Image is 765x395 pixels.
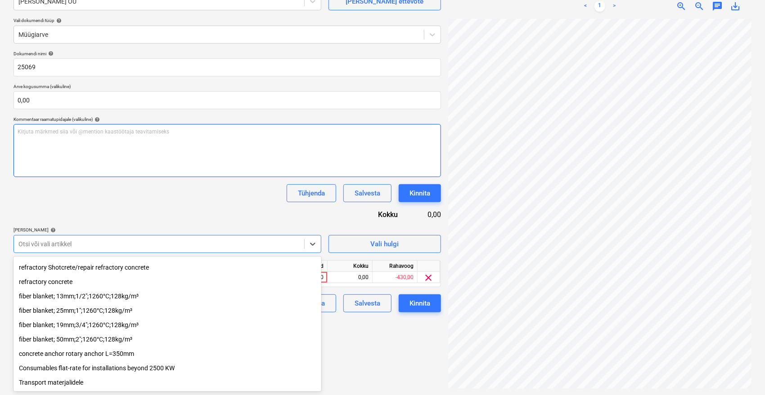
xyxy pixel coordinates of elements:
[594,1,605,12] a: Page 1 is your current page
[399,184,441,202] button: Kinnita
[49,227,56,233] span: help
[412,209,441,220] div: 0,00
[13,84,441,91] p: Arve kogusumma (valikuline)
[13,346,321,361] div: concrete anchor rotary anchor L=350mm
[399,294,441,312] button: Kinnita
[324,209,412,220] div: Kokku
[298,187,325,199] div: Tühjenda
[46,51,54,56] span: help
[13,58,441,76] input: Dokumendi nimi
[370,238,399,250] div: Vali hulgi
[13,275,321,289] div: refractory concrete
[13,375,321,390] div: Transport materjalidele
[712,1,723,12] span: chat
[13,18,441,23] div: Vali dokumendi tüüp
[373,272,418,283] div: -430,00
[355,297,380,309] div: Salvesta
[54,18,62,23] span: help
[13,51,441,57] div: Dokumendi nimi
[328,272,373,283] div: 0,00
[13,227,321,233] div: [PERSON_NAME]
[287,184,336,202] button: Tühjenda
[343,184,391,202] button: Salvesta
[328,261,373,272] div: Kokku
[694,1,705,12] span: zoom_out
[13,318,321,332] div: fiber blanket; 19mm;3/4";1260°C;128kg/m³
[355,187,380,199] div: Salvesta
[676,1,687,12] span: zoom_in
[409,297,430,309] div: Kinnita
[13,361,321,375] div: Consumables flat-rate for installations beyond 2500 KW
[343,294,391,312] button: Salvesta
[13,332,321,346] div: fiber blanket; 50mm;2";1260°C;128kg/m³
[328,235,441,253] button: Vali hulgi
[93,117,100,122] span: help
[13,260,321,275] div: refractory Shotcrete/repair refractory concrete
[423,272,434,283] span: clear
[13,289,321,303] div: fiber blanket; 13mm;1/2";1260°C;128kg/m³
[609,1,620,12] a: Next page
[730,1,741,12] span: save_alt
[373,261,418,272] div: Rahavoog
[580,1,591,12] a: Previous page
[409,187,430,199] div: Kinnita
[13,116,441,122] div: Kommentaar raamatupidajale (valikuline)
[13,91,441,109] input: Arve kogusumma (valikuline)
[13,303,321,318] div: fiber blanket; 25mm;1";1260°C;128kg/m³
